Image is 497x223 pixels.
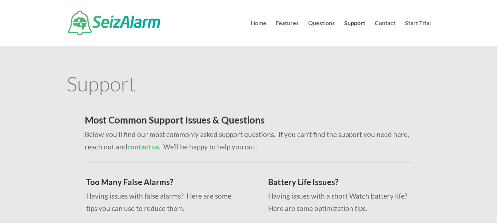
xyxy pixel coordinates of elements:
[375,20,395,46] a: Contact
[67,73,431,97] h1: Support
[127,142,159,151] a: contact us
[268,190,420,215] p: Having issues with a short Watch battery life? Here are some optimization tips.
[85,128,413,153] p: Below you’ll find our most commonly asked support questions. If you can’t find the support you ne...
[405,20,431,46] a: Start Trial
[432,195,489,215] iframe: Help widget launcher
[344,20,365,46] a: Support
[276,20,299,46] a: Features
[308,20,335,46] a: Questions
[86,178,238,190] h3: Too Many False Alarms?
[68,11,160,35] img: SeizAlarm
[268,178,420,190] h3: Battery Life Issues?
[85,115,413,128] h2: Most Common Support Issues & Questions
[251,20,266,46] a: Home
[86,190,238,215] p: Having issues with false alarms? Here are some tips you can use to reduce them.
